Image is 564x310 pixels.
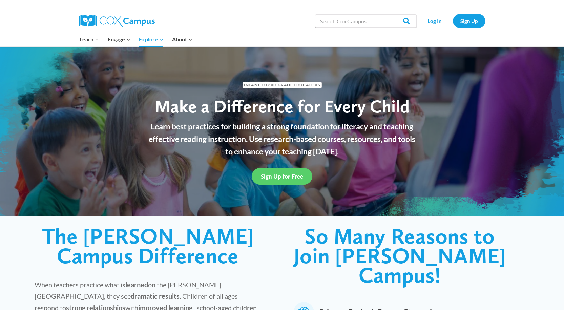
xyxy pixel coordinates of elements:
[315,14,417,28] input: Search Cox Campus
[80,35,99,44] span: Learn
[155,96,410,117] span: Make a Difference for Every Child
[172,35,192,44] span: About
[420,14,485,28] nav: Secondary Navigation
[420,14,450,28] a: Log In
[243,82,322,88] span: Infant to 3rd Grade Educators
[294,223,506,288] span: So Many Reasons to Join [PERSON_NAME] Campus!
[76,32,197,46] nav: Primary Navigation
[261,173,303,180] span: Sign Up for Free
[453,14,485,28] a: Sign Up
[145,120,419,158] p: Learn best practices for building a strong foundation for literacy and teaching effective reading...
[252,168,312,185] a: Sign Up for Free
[131,292,180,300] strong: dramatic results
[42,223,254,269] span: The [PERSON_NAME] Campus Difference
[139,35,163,44] span: Explore
[108,35,130,44] span: Engage
[125,281,148,289] strong: learned
[79,15,155,27] img: Cox Campus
